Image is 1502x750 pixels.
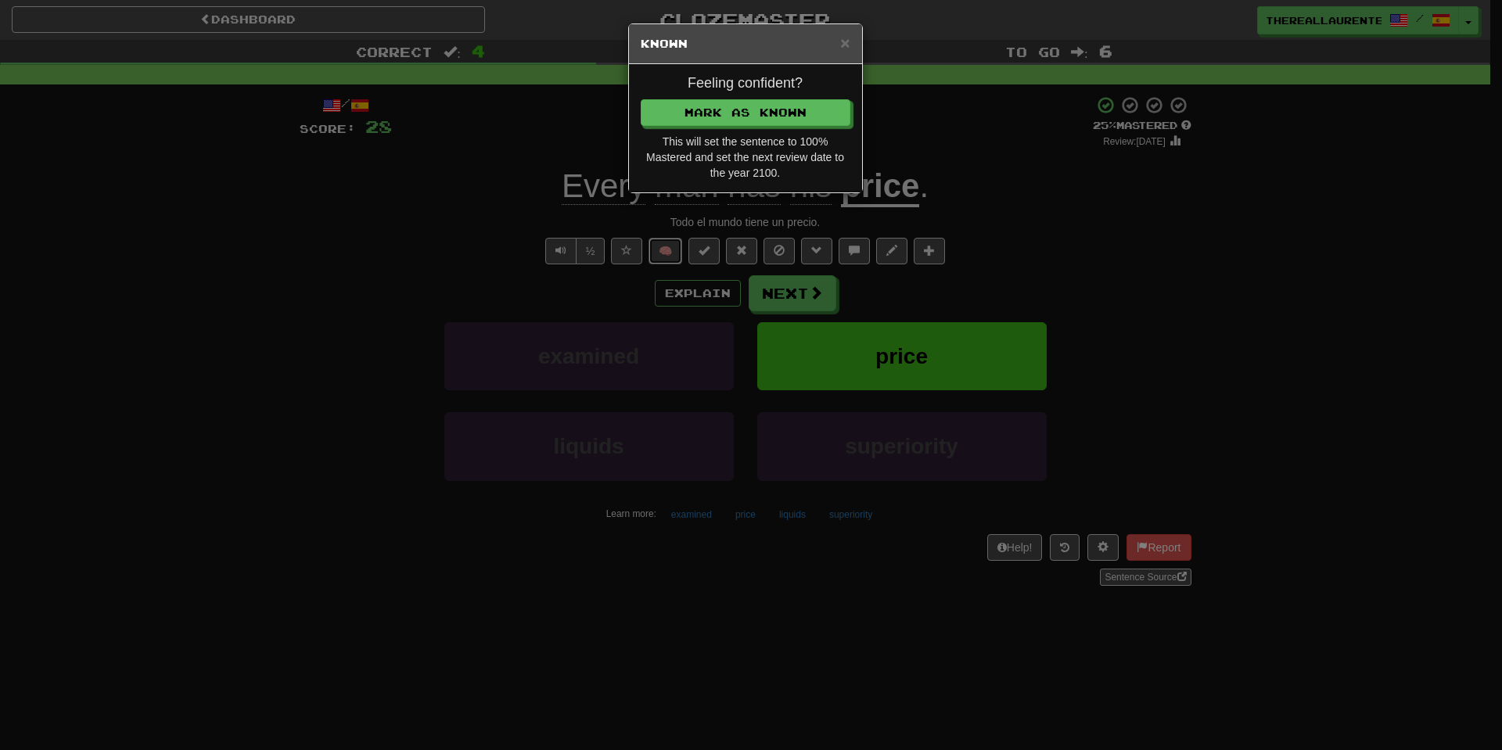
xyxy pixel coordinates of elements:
[641,76,850,92] h4: Feeling confident?
[840,34,850,52] span: ×
[840,34,850,51] button: Close
[641,134,850,181] div: This will set the sentence to 100% Mastered and set the next review date to the year 2100.
[641,99,850,126] button: Mark as Known
[641,36,850,52] h5: Known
